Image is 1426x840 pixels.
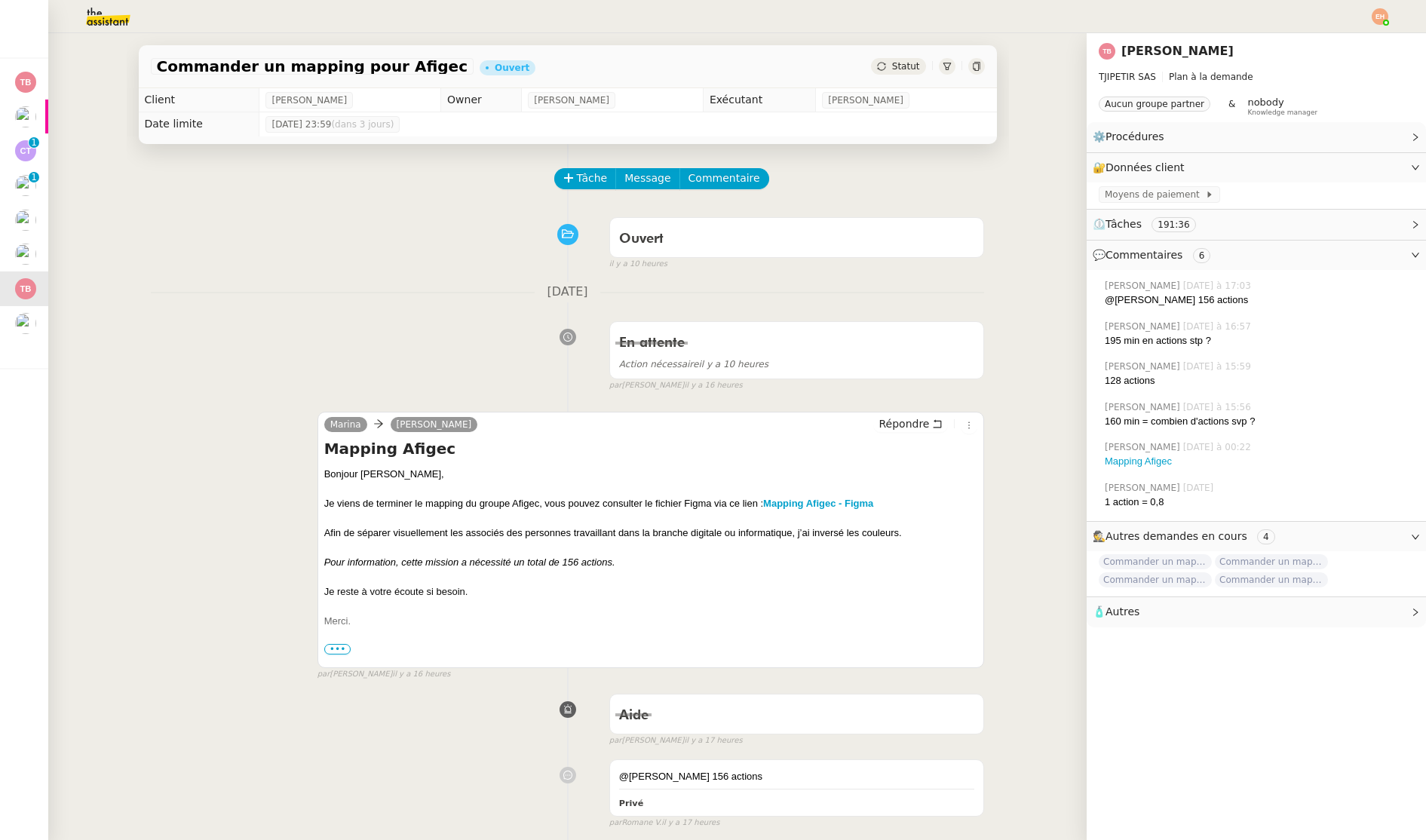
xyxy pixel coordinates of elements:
img: svg [15,140,36,161]
span: Aide [619,709,649,722]
span: il y a 16 heures [392,668,450,681]
span: [PERSON_NAME] [828,93,903,108]
td: Owner [441,88,522,112]
span: [DATE] à 15:59 [1183,360,1254,373]
span: [DATE] à 17:03 [1183,279,1254,293]
a: Mapping Afigec - Figma [763,498,873,509]
td: Date limite [139,112,259,136]
span: 🕵️ [1093,530,1281,542]
span: Commander un mapping pour [PERSON_NAME] [1099,572,1212,587]
nz-badge-sup: 1 [29,172,39,182]
nz-tag: 191:36 [1152,217,1195,232]
div: 1 action = 0,8 [1105,495,1414,510]
span: Tâche [577,170,608,187]
a: Mapping Afigec [1105,455,1172,467]
span: Plan à la demande [1169,72,1253,82]
span: Commander un mapping pour Compta [GEOGRAPHIC_DATA] [1215,554,1328,569]
span: Ouvert [619,232,664,246]
span: par [609,379,622,392]
b: Privé [619,799,643,808]
small: Romane V. [609,817,720,829]
button: Tâche [554,168,617,189]
span: [PERSON_NAME] [534,93,609,108]
app-user-label: Knowledge manager [1247,97,1317,116]
span: TJIPETIR SAS [1099,72,1156,82]
button: Commentaire [679,168,769,189]
p: 1 [31,137,37,151]
img: users%2FtFhOaBya8rNVU5KG7br7ns1BCvi2%2Favatar%2Faa8c47da-ee6c-4101-9e7d-730f2e64f978 [15,106,36,127]
span: il y a 17 heures [684,734,742,747]
div: @[PERSON_NAME] 156 actions [1105,293,1414,308]
small: [PERSON_NAME] [317,668,451,681]
h4: Mapping Afigec [324,438,978,459]
span: Commander un mapping pour Afigec [157,59,468,74]
td: Exécutant [703,88,815,112]
span: il y a 17 heures [661,817,719,829]
small: [PERSON_NAME] [609,734,743,747]
span: [DATE] [535,282,600,302]
div: 195 min en actions stp ? [1105,333,1414,348]
span: ⚙️ [1093,128,1171,146]
img: users%2FxcSDjHYvjkh7Ays4vB9rOShue3j1%2Favatar%2Fc5852ac1-ab6d-4275-813a-2130981b2f82 [15,244,36,265]
button: Répondre [873,415,948,432]
span: 🧴 [1093,605,1139,618]
nz-tag: Aucun groupe partner [1099,97,1210,112]
div: @[PERSON_NAME] 156 actions [619,769,975,784]
div: Afin de séparer visuellement les associés des personnes travaillant dans la branche digitale ou i... [324,526,978,541]
span: [DATE] à 00:22 [1183,440,1254,454]
img: svg [1099,43,1115,60]
span: [PERSON_NAME] [1105,481,1183,495]
span: par [317,668,330,681]
img: svg [15,278,36,299]
span: Autres [1106,605,1139,618]
span: 🔐 [1093,159,1191,176]
span: Commentaire [688,170,760,187]
span: Tâches [1106,218,1142,230]
span: Commander un mapping pour ACF [1099,554,1212,569]
td: Client [139,88,259,112]
span: Statut [892,61,920,72]
span: Commentaires [1106,249,1182,261]
div: 🧴Autres [1087,597,1426,627]
span: [DATE] à 16:57 [1183,320,1254,333]
span: [DATE] [1183,481,1217,495]
span: par [609,817,622,829]
img: svg [15,72,36,93]
img: users%2FABbKNE6cqURruDjcsiPjnOKQJp72%2Favatar%2F553dd27b-fe40-476d-bebb-74bc1599d59c [15,210,36,231]
nz-badge-sup: 1 [29,137,39,148]
span: [PERSON_NAME] [1105,279,1183,293]
div: Ouvert [495,63,529,72]
img: users%2F8F3ae0CdRNRxLT9M8DTLuFZT1wq1%2Favatar%2F8d3ba6ea-8103-41c2-84d4-2a4cca0cf040 [15,313,36,334]
span: [PERSON_NAME] [1105,360,1183,373]
div: 🔐Données client [1087,153,1426,182]
div: 160 min = combien d'actions svp ? [1105,414,1414,429]
small: [PERSON_NAME] [609,379,743,392]
div: Je viens de terminer le mapping du groupe Afigec, vous pouvez consulter le fichier Figma via ce l... [324,496,978,511]
span: par [609,734,622,747]
span: [PERSON_NAME] [271,93,347,108]
span: Moyens de paiement [1105,187,1205,202]
span: [PERSON_NAME] [1105,320,1183,333]
span: [PERSON_NAME] [1105,400,1183,414]
span: [DATE] à 15:56 [1183,400,1254,414]
div: Merci. [324,614,978,629]
em: Pour information, cette mission a nécessité un total de 156 actions. [324,556,615,568]
div: ⚙️Procédures [1087,122,1426,152]
span: [PERSON_NAME] [1105,440,1183,454]
nz-tag: 4 [1257,529,1275,544]
span: Répondre [879,416,929,431]
div: Je reste à votre écoute si besoin. [324,584,978,599]
span: 💬 [1093,249,1216,261]
span: Message [624,170,670,187]
span: [DATE] 23:59 [271,117,394,132]
span: Knowledge manager [1247,109,1317,117]
img: users%2F8F3ae0CdRNRxLT9M8DTLuFZT1wq1%2Favatar%2F8d3ba6ea-8103-41c2-84d4-2a4cca0cf040 [15,175,36,196]
a: [PERSON_NAME] [1121,44,1234,58]
p: 1 [31,172,37,185]
span: En attente [619,336,685,350]
span: (dans 3 jours) [331,119,394,130]
span: nobody [1247,97,1283,108]
div: 128 actions [1105,373,1414,388]
div: ⏲️Tâches 191:36 [1087,210,1426,239]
